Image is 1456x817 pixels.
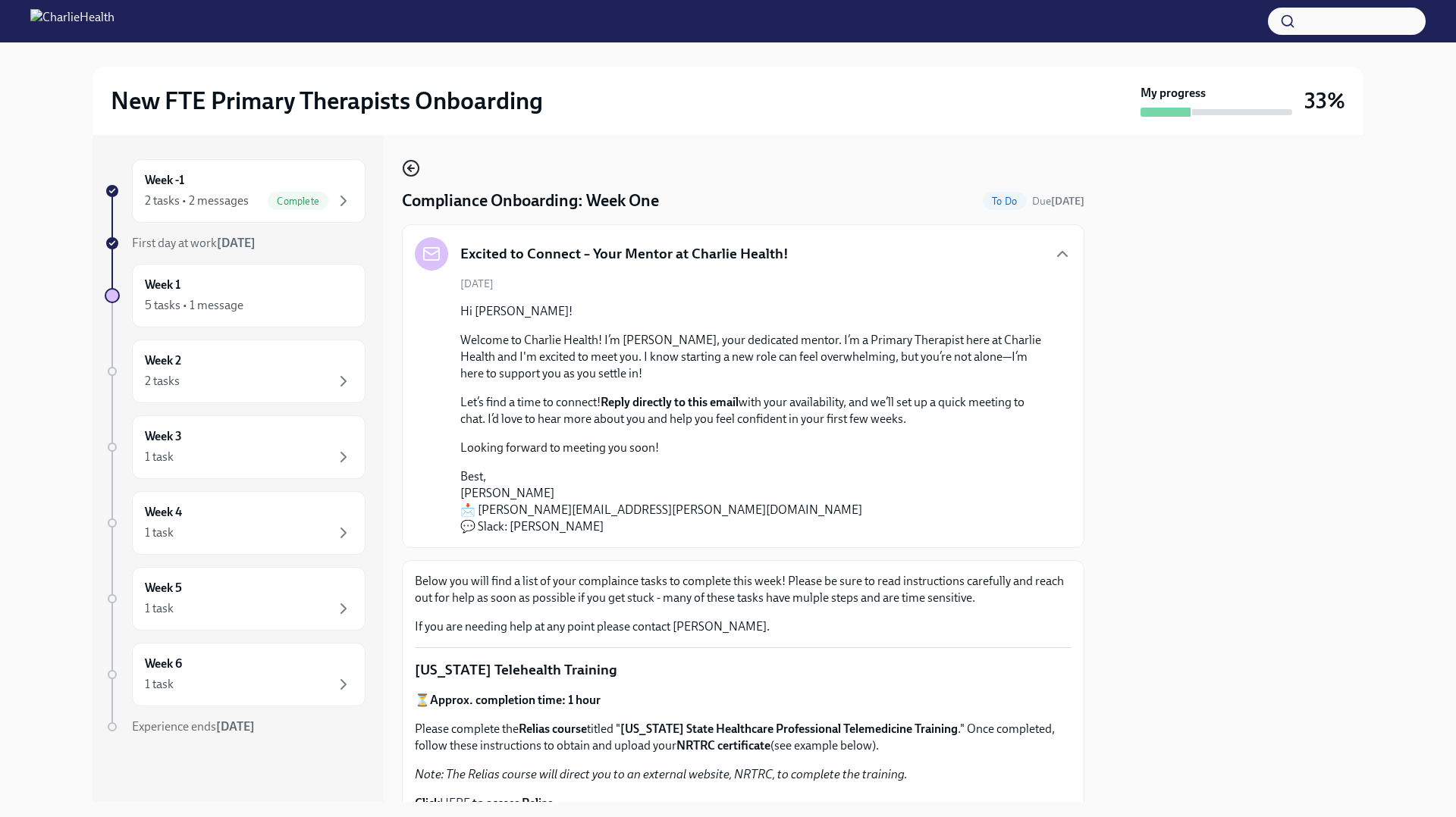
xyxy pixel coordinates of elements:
a: Week 61 task [105,643,366,706]
div: 1 task [145,600,174,617]
strong: Approx. completion time: 1 hour [430,693,601,707]
strong: [DATE] [1051,195,1084,208]
h4: Compliance Onboarding: Week One [402,189,659,212]
a: HERE [440,796,470,810]
p: Looking forward to meeting you soon! [460,440,1047,456]
strong: My progress [1141,85,1206,102]
em: Note: The Relias course will direct you to an external website, NRTRC, to complete the training. [415,767,908,781]
a: Week 41 task [105,491,366,555]
span: First day at work [132,236,256,250]
h5: Excited to Connect – Your Mentor at Charlie Health! [460,244,789,264]
strong: to access Relias [472,796,553,810]
strong: Relias course [519,722,587,736]
div: 5 tasks • 1 message [145,297,243,314]
strong: Reply directly to this email [601,395,739,409]
a: Week 15 tasks • 1 message [105,264,366,327]
a: Week -12 tasks • 2 messagesComplete [105,159,366,223]
div: 2 tasks • 2 messages [145,193,249,209]
h6: Week 1 [145,277,180,293]
span: To Do [983,196,1026,207]
strong: [DATE] [216,719,255,734]
span: Experience ends [132,719,255,734]
p: Best, [PERSON_NAME] 📩 [PERSON_NAME][EMAIL_ADDRESS][PERSON_NAME][DOMAIN_NAME] 💬 Slack: [PERSON_NAME] [460,468,1047,535]
strong: [US_STATE] State Healthcare Professional Telemedicine Training [620,722,958,736]
p: ⏳ [415,692,1072,709]
p: Welcome to Charlie Health! I’m [PERSON_NAME], your dedicated mentor. I’m a Primary Therapist here... [460,332,1047,382]
h2: New FTE Primary Therapists Onboarding [111,86,543,116]
h6: Week 4 [145,504,182,521]
div: 1 task [145,449,174,465]
a: Week 51 task [105,567,366,631]
div: 1 task [145,524,174,541]
strong: Click [415,796,440,810]
p: Please complete the titled " ." Once completed, follow these instructions to obtain and upload yo... [415,721,1072,754]
h6: Week -1 [145,172,184,189]
strong: [DATE] [217,236,256,250]
span: Due [1032,195,1084,208]
h6: Week 3 [145,428,182,445]
h6: Week 2 [145,352,181,369]
p: If you are needing help at any point please contact [PERSON_NAME]. [415,618,1072,635]
strong: NRTRC certificate [676,738,770,753]
span: Complete [268,196,328,207]
p: [US_STATE] Telehealth Training [415,660,1072,680]
span: [DATE] [460,277,494,291]
a: Week 31 task [105,415,366,479]
h6: Week 6 [145,656,182,672]
h3: 33% [1304,87,1345,114]
p: Hi [PERSON_NAME]! [460,303,1047,320]
div: 2 tasks [145,373,180,390]
p: Let’s find a time to connect! with your availability, and we’ll set up a quick meeting to chat. I... [460,394,1047,427]
img: CharlieHealth [30,9,115,33]
a: Week 22 tasks [105,340,366,403]
span: September 28th, 2025 10:00 [1032,194,1084,208]
h6: Week 5 [145,580,182,596]
div: 1 task [145,676,174,693]
p: Below you will find a list of your complaince tasks to complete this week! Please be sure to read... [415,573,1072,606]
a: First day at work[DATE] [105,235,366,252]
